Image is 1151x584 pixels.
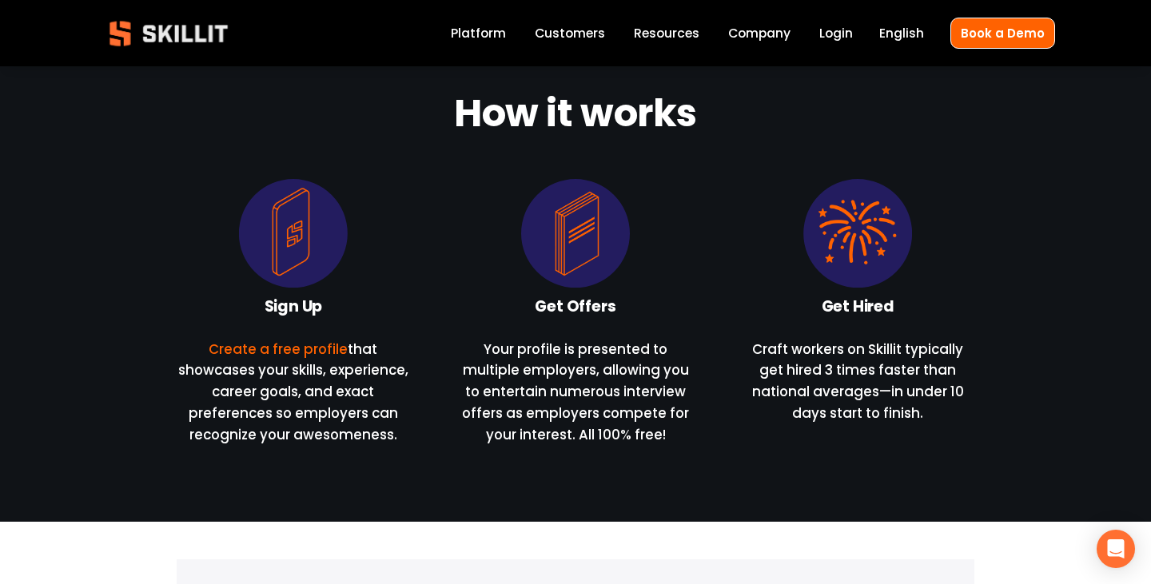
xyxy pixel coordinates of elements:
a: Book a Demo [950,18,1055,49]
a: folder dropdown [634,22,699,44]
a: Customers [535,22,605,44]
a: Create a free profile [209,340,348,359]
p: Craft workers on Skillit typically get hired 3 times faster than national averages—in under 10 da... [741,339,974,425]
strong: Get Hired [822,295,894,321]
a: Company [728,22,791,44]
span: English [879,24,924,42]
div: language picker [879,22,924,44]
div: Open Intercom Messenger [1097,530,1135,568]
p: Your profile is presented to multiple employers, allowing you to entertain numerous interview off... [459,339,692,446]
a: Platform [451,22,506,44]
img: Skillit [96,10,241,58]
strong: How it works [454,84,696,149]
strong: Get Offers [535,295,615,321]
a: Login [819,22,853,44]
span: Resources [634,24,699,42]
p: that showcases your skills, experience, career goals, and exact preferences so employers can reco... [177,339,410,446]
strong: Sign Up [265,295,323,321]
